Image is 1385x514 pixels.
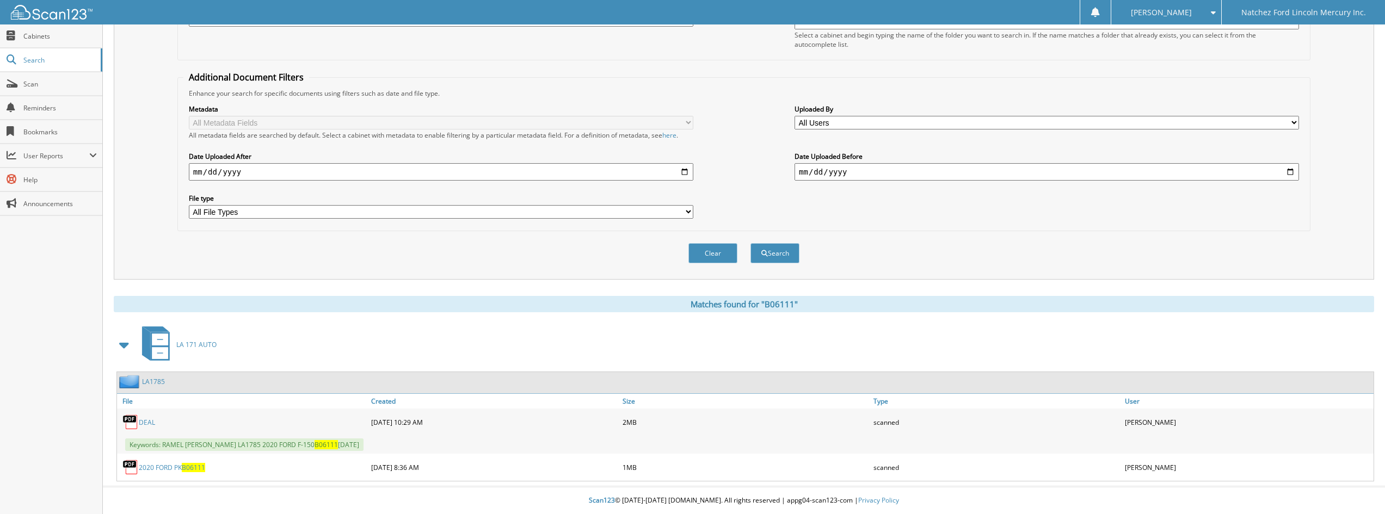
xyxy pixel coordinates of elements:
legend: Additional Document Filters [183,71,309,83]
span: [PERSON_NAME] [1131,9,1192,16]
a: LA 171 AUTO [136,323,217,366]
a: 2020 FORD PKB06111 [139,463,205,472]
div: 1MB [620,456,871,478]
input: end [795,163,1299,181]
div: Select a cabinet and begin typing the name of the folder you want to search in. If the name match... [795,30,1299,49]
span: Announcements [23,199,97,208]
div: All metadata fields are searched by default. Select a cabinet with metadata to enable filtering b... [189,131,693,140]
div: scanned [871,411,1122,433]
div: scanned [871,456,1122,478]
div: Enhance your search for specific documents using filters such as date and file type. [183,89,1304,98]
img: folder2.png [119,375,142,388]
div: [DATE] 10:29 AM [368,411,620,433]
button: Clear [688,243,737,263]
a: Created [368,394,620,408]
img: PDF.png [122,459,139,475]
a: Privacy Policy [858,496,899,505]
label: File type [189,194,693,203]
span: Scan [23,79,97,89]
label: Uploaded By [795,104,1299,114]
span: Natchez Ford Lincoln Mercury Inc. [1241,9,1366,16]
div: [PERSON_NAME] [1122,411,1374,433]
span: Search [23,55,95,65]
a: Type [871,394,1122,408]
span: B06111 [315,440,338,449]
div: [PERSON_NAME] [1122,456,1374,478]
a: User [1122,394,1374,408]
span: User Reports [23,151,89,160]
label: Date Uploaded Before [795,152,1299,161]
div: © [DATE]-[DATE] [DOMAIN_NAME]. All rights reserved | appg04-scan123-com | [103,487,1385,514]
img: PDF.png [122,414,139,430]
img: scan123-logo-white.svg [11,5,93,20]
span: Reminders [23,103,97,113]
a: here [662,131,676,140]
span: Scan123 [589,496,615,505]
span: Help [23,175,97,184]
div: 2MB [620,411,871,433]
a: Size [620,394,871,408]
label: Date Uploaded After [189,152,693,161]
a: File [117,394,368,408]
a: LA1785 [142,377,165,386]
a: DEAL [139,418,155,427]
span: B06111 [182,463,205,472]
div: [DATE] 8:36 AM [368,456,620,478]
input: start [189,163,693,181]
div: Matches found for "B06111" [114,296,1374,312]
span: Keywords: RAMEL [PERSON_NAME] LA1785 2020 FORD F-150 [DATE] [125,438,364,451]
iframe: Chat Widget [1331,462,1385,514]
label: Metadata [189,104,693,114]
span: Cabinets [23,32,97,41]
span: Bookmarks [23,127,97,137]
button: Search [750,243,799,263]
span: LA 171 AUTO [176,340,217,349]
